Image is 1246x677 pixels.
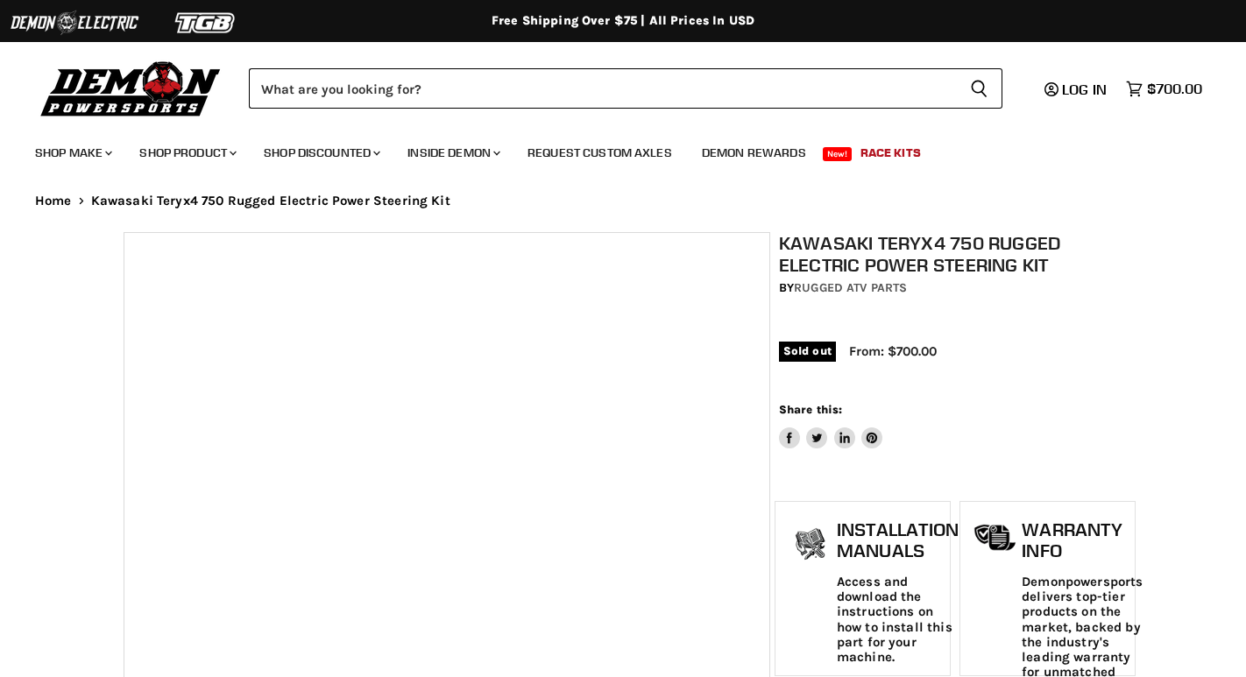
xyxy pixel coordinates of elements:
p: Access and download the instructions on how to install this part for your machine. [837,575,959,666]
img: Demon Powersports [35,57,227,119]
h1: Warranty Info [1022,519,1143,561]
a: Inside Demon [394,135,511,171]
span: Kawasaki Teryx4 750 Rugged Electric Power Steering Kit [91,194,450,208]
a: $700.00 [1117,76,1211,102]
div: by [779,279,1132,298]
img: Demon Electric Logo 2 [9,6,140,39]
a: Race Kits [847,135,934,171]
h1: Installation Manuals [837,519,959,561]
a: Shop Discounted [251,135,391,171]
a: Log in [1037,81,1117,97]
span: Log in [1062,81,1107,98]
a: Rugged ATV Parts [794,280,907,295]
a: Shop Make [22,135,123,171]
h1: Kawasaki Teryx4 750 Rugged Electric Power Steering Kit [779,232,1132,276]
button: Search [956,68,1002,109]
a: Home [35,194,72,208]
a: Demon Rewards [689,135,819,171]
aside: Share this: [779,402,883,448]
span: From: $700.00 [849,343,937,359]
a: Shop Product [126,135,247,171]
form: Product [249,68,1002,109]
span: Sold out [779,342,836,361]
a: Request Custom Axles [514,135,685,171]
ul: Main menu [22,128,1198,171]
span: Share this: [779,403,842,416]
span: $700.00 [1147,81,1202,97]
span: New! [823,147,853,161]
img: warranty-icon.png [973,524,1017,551]
img: TGB Logo 2 [140,6,272,39]
img: install_manual-icon.png [789,524,832,568]
input: Search [249,68,956,109]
